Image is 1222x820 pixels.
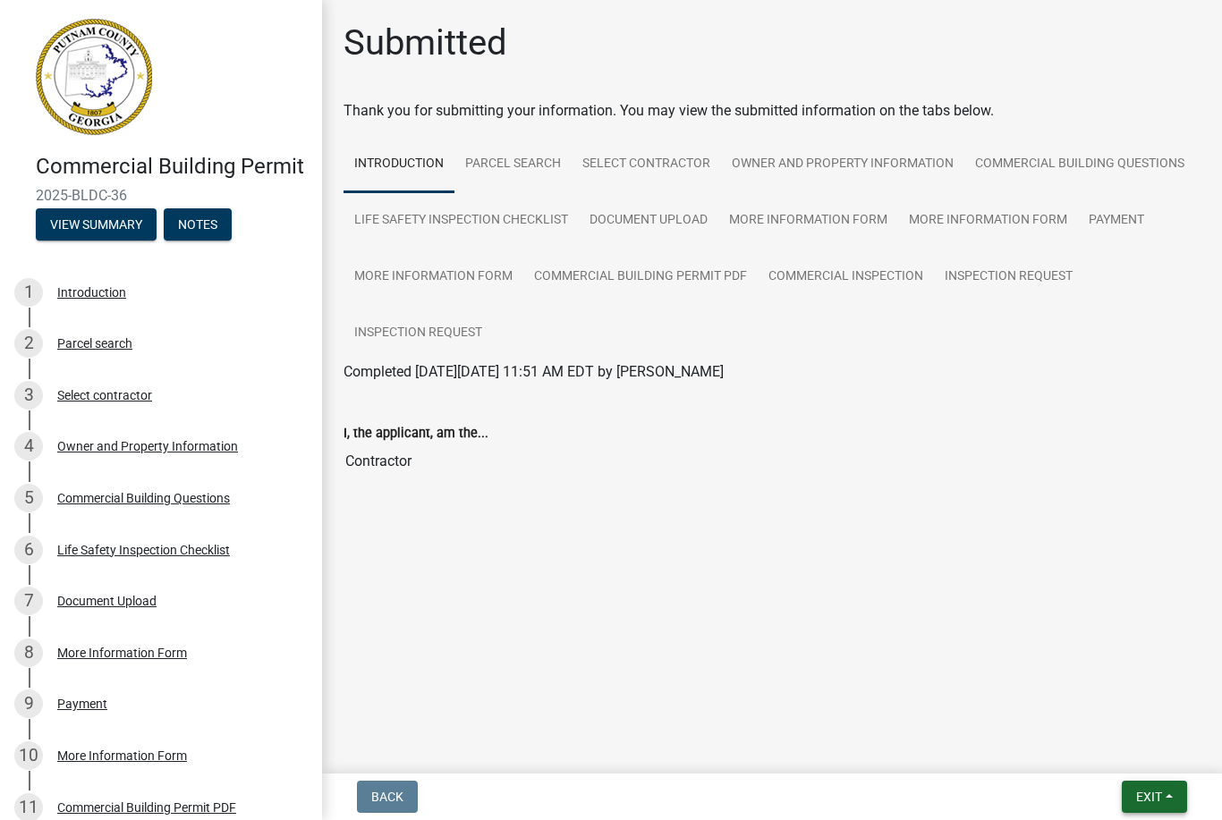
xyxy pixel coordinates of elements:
button: Exit [1122,781,1187,813]
div: 6 [14,536,43,564]
div: 3 [14,381,43,410]
h1: Submitted [344,21,507,64]
div: 1 [14,278,43,307]
div: Payment [57,697,107,710]
div: More Information Form [57,749,187,762]
div: More Information Form [57,647,187,659]
div: 2 [14,329,43,358]
div: Parcel search [57,337,132,350]
a: More Information Form [718,192,898,249]
div: Commercial Building Questions [57,492,230,504]
a: Commercial Building Permit PDF [523,249,758,306]
div: 8 [14,638,43,667]
a: Commercial Inspection [758,249,934,306]
div: Commercial Building Permit PDF [57,801,236,814]
a: Commercial Building Questions [964,136,1195,193]
div: Introduction [57,286,126,299]
div: 9 [14,689,43,718]
span: Exit [1136,790,1162,804]
a: Payment [1078,192,1155,249]
a: Inspection Request [934,249,1083,306]
a: Select contractor [572,136,721,193]
div: 10 [14,741,43,770]
a: Introduction [344,136,454,193]
button: View Summary [36,208,157,241]
a: Parcel search [454,136,572,193]
a: More Information Form [344,249,523,306]
div: Select contractor [57,389,152,402]
h4: Commercial Building Permit [36,154,308,180]
span: 2025-BLDC-36 [36,187,286,204]
a: Life Safety Inspection Checklist [344,192,579,249]
span: Back [371,790,403,804]
label: I, the applicant, am the... [344,427,488,440]
a: Inspection Request [344,305,493,362]
div: Owner and Property Information [57,440,238,452]
wm-modal-confirm: Notes [164,218,232,232]
div: 5 [14,484,43,512]
div: Life Safety Inspection Checklist [57,544,230,556]
div: Document Upload [57,595,157,607]
button: Notes [164,208,232,241]
a: More Information Form [898,192,1078,249]
div: 7 [14,587,43,615]
div: 4 [14,432,43,461]
button: Back [357,781,418,813]
wm-modal-confirm: Summary [36,218,157,232]
a: Owner and Property Information [721,136,964,193]
a: Document Upload [579,192,718,249]
img: Putnam County, Georgia [36,19,152,135]
div: Thank you for submitting your information. You may view the submitted information on the tabs below. [344,100,1201,122]
span: Completed [DATE][DATE] 11:51 AM EDT by [PERSON_NAME] [344,363,724,380]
